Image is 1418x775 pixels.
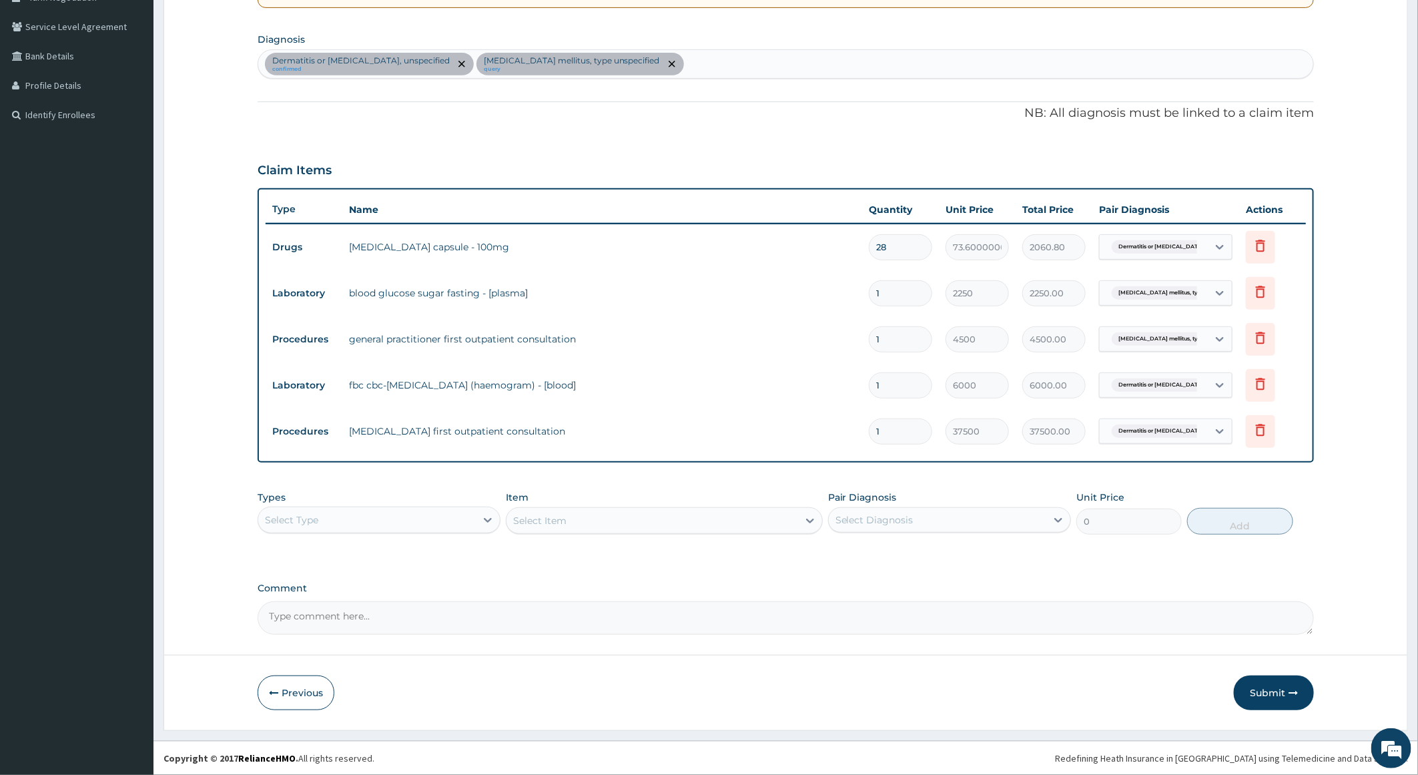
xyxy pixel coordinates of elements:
label: Types [258,492,286,503]
span: Dermatitis or [MEDICAL_DATA], unspecif... [1112,240,1240,254]
p: [MEDICAL_DATA] mellitus, type unspecified [484,55,660,66]
h3: Claim Items [258,164,332,178]
strong: Copyright © 2017 . [163,752,298,764]
th: Unit Price [939,196,1016,223]
td: general practitioner first outpatient consultation [342,326,863,352]
div: Select Type [265,513,318,527]
small: confirmed [272,66,450,73]
a: RelianceHMO [238,752,296,764]
td: Procedures [266,419,342,444]
small: query [484,66,660,73]
span: Dermatitis or [MEDICAL_DATA], unspecif... [1112,425,1240,438]
label: Diagnosis [258,33,305,46]
th: Pair Diagnosis [1092,196,1239,223]
th: Type [266,197,342,222]
td: blood glucose sugar fasting - [plasma] [342,280,863,306]
td: Procedures [266,327,342,352]
th: Total Price [1016,196,1092,223]
img: d_794563401_company_1708531726252_794563401 [25,67,54,100]
div: Redefining Heath Insurance in [GEOGRAPHIC_DATA] using Telemedicine and Data Science! [1055,752,1408,765]
th: Actions [1239,196,1306,223]
label: Unit Price [1076,491,1124,504]
span: We're online! [77,168,184,303]
label: Comment [258,583,1315,594]
th: Quantity [862,196,939,223]
span: Dermatitis or [MEDICAL_DATA], unspecif... [1112,378,1240,392]
div: Minimize live chat window [219,7,251,39]
label: Item [506,491,528,504]
td: [MEDICAL_DATA] capsule - 100mg [342,234,863,260]
span: [MEDICAL_DATA] mellitus, type unspec... [1112,332,1236,346]
button: Add [1187,508,1293,535]
span: [MEDICAL_DATA] mellitus, type unspec... [1112,286,1236,300]
textarea: Type your message and hit 'Enter' [7,364,254,411]
footer: All rights reserved. [153,741,1418,775]
td: Drugs [266,235,342,260]
div: Chat with us now [69,75,224,92]
p: NB: All diagnosis must be linked to a claim item [258,105,1315,122]
label: Pair Diagnosis [828,491,897,504]
td: fbc cbc-[MEDICAL_DATA] (haemogram) - [blood] [342,372,863,399]
span: remove selection option [456,58,468,70]
th: Name [342,196,863,223]
button: Submit [1234,676,1314,710]
td: Laboratory [266,373,342,398]
div: Select Diagnosis [835,513,914,527]
span: remove selection option [666,58,678,70]
p: Dermatitis or [MEDICAL_DATA], unspecified [272,55,450,66]
td: Laboratory [266,281,342,306]
td: [MEDICAL_DATA] first outpatient consultation [342,418,863,445]
button: Previous [258,676,334,710]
